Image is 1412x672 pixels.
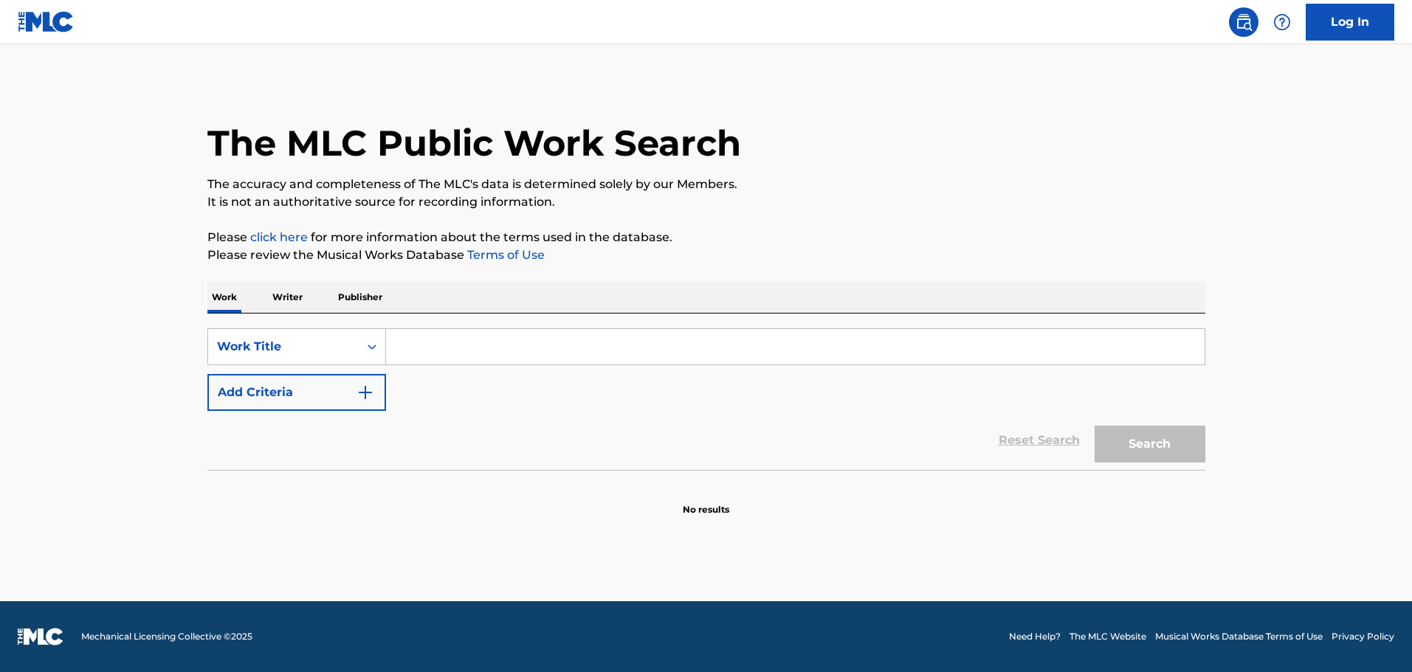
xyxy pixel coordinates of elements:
[1070,630,1146,643] a: The MLC Website
[334,282,387,313] p: Publisher
[250,230,308,244] a: click here
[1306,4,1394,41] a: Log In
[1267,7,1297,37] div: Help
[207,193,1205,211] p: It is not an authoritative source for recording information.
[683,485,729,516] p: No results
[207,374,386,411] button: Add Criteria
[207,229,1205,246] p: Please for more information about the terms used in the database.
[1155,630,1323,643] a: Musical Works Database Terms of Use
[207,328,1205,470] form: Search Form
[207,176,1205,193] p: The accuracy and completeness of The MLC's data is determined solely by our Members.
[1235,13,1253,31] img: search
[464,248,545,262] a: Terms of Use
[1229,7,1258,37] a: Public Search
[18,628,63,645] img: logo
[1273,13,1291,31] img: help
[207,246,1205,264] p: Please review the Musical Works Database
[217,338,350,356] div: Work Title
[268,282,307,313] p: Writer
[18,11,75,32] img: MLC Logo
[207,121,741,165] h1: The MLC Public Work Search
[1009,630,1061,643] a: Need Help?
[207,282,241,313] p: Work
[357,384,374,401] img: 9d2ae6d4665cec9f34b9.svg
[81,630,252,643] span: Mechanical Licensing Collective © 2025
[1332,630,1394,643] a: Privacy Policy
